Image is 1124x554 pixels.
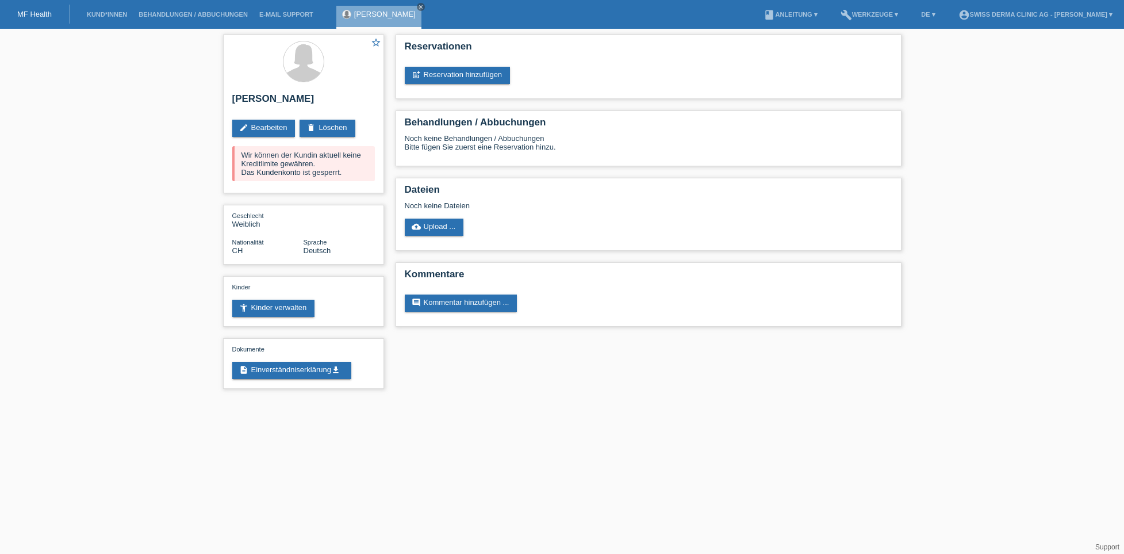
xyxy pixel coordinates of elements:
[232,362,351,379] a: descriptionEinverständniserklärungget_app
[81,11,133,18] a: Kund*innen
[239,123,248,132] i: edit
[232,211,304,228] div: Weiblich
[306,123,316,132] i: delete
[254,11,319,18] a: E-Mail Support
[953,11,1118,18] a: account_circleSwiss Derma Clinic AG - [PERSON_NAME] ▾
[405,295,517,312] a: commentKommentar hinzufügen ...
[354,10,416,18] a: [PERSON_NAME]
[371,37,381,48] i: star_border
[133,11,254,18] a: Behandlungen / Abbuchungen
[17,10,52,18] a: MF Health
[232,146,375,181] div: Wir können der Kundin aktuell keine Kreditlimite gewähren. Das Kundenkonto ist gesperrt.
[232,300,315,317] a: accessibility_newKinder verwalten
[418,4,424,10] i: close
[300,120,355,137] a: deleteLöschen
[304,239,327,246] span: Sprache
[405,41,892,58] h2: Reservationen
[232,246,243,255] span: Schweiz
[239,365,248,375] i: description
[405,117,892,134] h2: Behandlungen / Abbuchungen
[405,219,464,236] a: cloud_uploadUpload ...
[1095,543,1119,551] a: Support
[304,246,331,255] span: Deutsch
[405,67,511,84] a: post_addReservation hinzufügen
[232,346,264,353] span: Dokumente
[232,93,375,110] h2: [PERSON_NAME]
[232,284,251,291] span: Kinder
[758,11,823,18] a: bookAnleitung ▾
[764,9,775,21] i: book
[232,212,264,219] span: Geschlecht
[412,70,421,79] i: post_add
[412,298,421,307] i: comment
[405,184,892,201] h2: Dateien
[405,269,892,286] h2: Kommentare
[915,11,941,18] a: DE ▾
[331,365,340,375] i: get_app
[841,9,852,21] i: build
[232,120,296,137] a: editBearbeiten
[232,239,264,246] span: Nationalität
[239,303,248,312] i: accessibility_new
[835,11,904,18] a: buildWerkzeuge ▾
[405,134,892,160] div: Noch keine Behandlungen / Abbuchungen Bitte fügen Sie zuerst eine Reservation hinzu.
[417,3,425,11] a: close
[412,222,421,231] i: cloud_upload
[958,9,970,21] i: account_circle
[371,37,381,49] a: star_border
[405,201,756,210] div: Noch keine Dateien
